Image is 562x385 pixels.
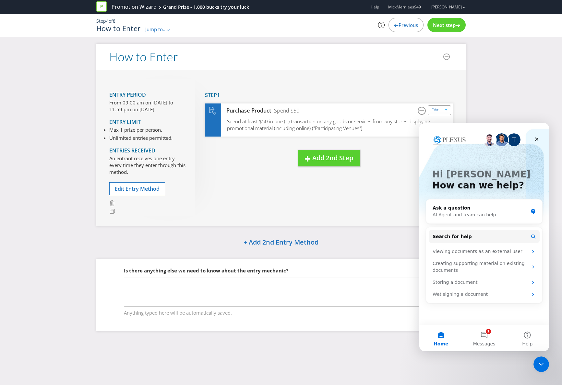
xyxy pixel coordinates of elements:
a: [PERSON_NAME] [425,4,462,10]
span: Step [205,91,217,99]
a: Help [371,4,379,10]
span: Add 2nd Step [312,153,353,162]
span: Edit Entry Method [115,185,160,192]
li: Max 1 prize per person. [109,126,173,133]
span: 4 [106,18,109,24]
span: Entry Period [109,91,146,98]
button: + Add 2nd Entry Method [227,236,335,250]
span: Jump to... [145,26,167,32]
p: An entrant receives one entry every time they enter through this method. [109,155,185,176]
div: Purchase Product [221,107,272,114]
a: Edit [432,106,438,114]
button: Edit Entry Method [109,182,165,196]
span: 1 [217,91,220,99]
span: Previous [399,22,418,28]
h2: How to Enter [109,51,178,64]
iframe: Intercom live chat [419,123,549,351]
span: Next step [433,22,456,28]
h1: How to Enter [96,24,141,32]
div: Spend $50 [271,107,299,114]
span: Entry Limit [109,118,141,126]
p: From 09:00 am on [DATE] to 11:59 pm on [DATE] [109,99,185,113]
span: Anything typed here will be automatically saved. [124,307,438,317]
div: Grand Prize - 1,000 bucks try your luck [163,4,249,10]
span: Step [96,18,106,24]
h4: Entries Received [109,148,185,154]
span: Spend at least $50 in one (1) transaction on any goods or services from any stores displaying pro... [227,118,430,131]
iframe: Intercom live chat [533,356,549,372]
a: Promotion Wizard [112,3,157,11]
span: MickMerrilees949 [388,4,421,10]
span: of [109,18,113,24]
span: Is there anything else we need to know about the entry mechanic? [124,267,288,274]
span: + Add 2nd Entry Method [244,238,318,247]
button: Add 2nd Step [298,150,360,166]
span: 8 [113,18,115,24]
li: Unlimited entries permitted. [109,135,173,141]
